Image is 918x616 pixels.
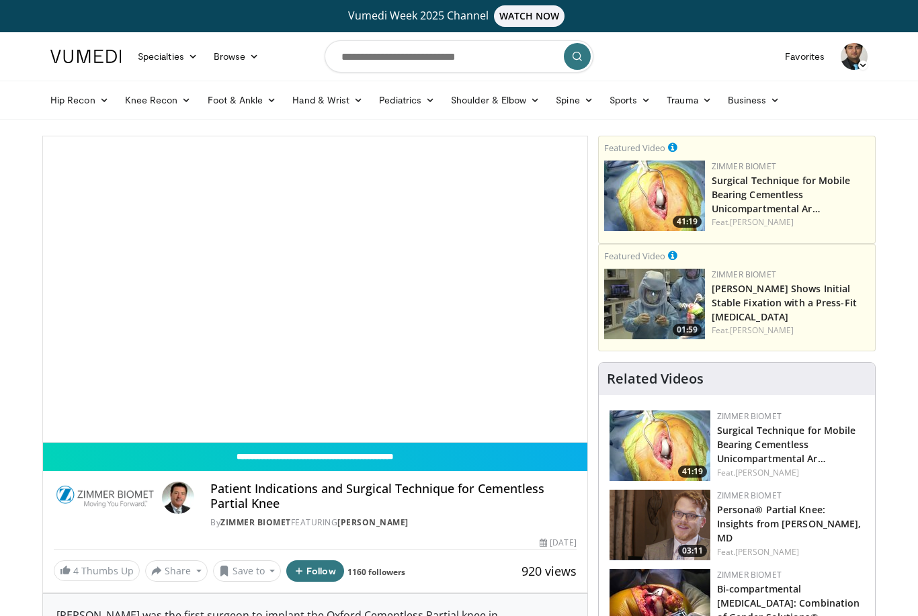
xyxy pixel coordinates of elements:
h4: Patient Indications and Surgical Technique for Cementless Partial Knee [210,482,576,511]
div: Feat. [712,216,870,228]
div: Feat. [717,467,864,479]
a: 03:11 [610,490,710,560]
span: 4 [73,564,79,577]
a: 41:19 [604,161,705,231]
a: Sports [601,87,659,114]
a: [PERSON_NAME] Shows Initial Stable Fixation with a Press-Fit [MEDICAL_DATA] [712,282,857,323]
a: Trauma [659,87,720,114]
span: 03:11 [678,545,707,557]
a: Zimmer Biomet [712,161,776,172]
h4: Related Videos [607,371,704,387]
a: 1160 followers [347,566,405,578]
a: Specialties [130,43,206,70]
img: VuMedi Logo [50,50,122,63]
span: 01:59 [673,324,702,336]
a: Pediatrics [371,87,443,114]
span: 41:19 [673,216,702,228]
div: Feat. [717,546,864,558]
a: Zimmer Biomet [717,410,782,422]
a: Zimmer Biomet [717,569,782,580]
img: e9ed289e-2b85-4599-8337-2e2b4fe0f32a.150x105_q85_crop-smart_upscale.jpg [610,410,710,481]
div: By FEATURING [210,517,576,529]
a: Foot & Ankle [200,87,285,114]
input: Search topics, interventions [325,40,593,73]
a: Shoulder & Elbow [443,87,548,114]
a: 01:59 [604,269,705,339]
a: Hip Recon [42,87,117,114]
div: Feat. [712,324,870,337]
a: Hand & Wrist [284,87,371,114]
video-js: Video Player [43,136,587,443]
a: Vumedi Week 2025 ChannelWATCH NOW [52,5,866,27]
img: Zimmer Biomet [54,482,157,514]
small: Featured Video [604,250,665,262]
a: Browse [206,43,267,70]
div: [DATE] [540,537,576,549]
a: [PERSON_NAME] [730,216,794,228]
a: 4 Thumbs Up [54,560,140,581]
span: 41:19 [678,466,707,478]
a: Zimmer Biomet [717,490,782,501]
a: Surgical Technique for Mobile Bearing Cementless Unicompartmental Ar… [717,424,856,465]
a: [PERSON_NAME] [337,517,409,528]
span: 920 views [521,563,577,579]
button: Share [145,560,208,582]
a: [PERSON_NAME] [730,324,794,336]
img: f87a5073-b7d4-4925-9e52-a0028613b997.png.150x105_q85_crop-smart_upscale.png [610,490,710,560]
a: Surgical Technique for Mobile Bearing Cementless Unicompartmental Ar… [712,174,851,215]
img: Avatar [841,43,868,70]
small: Featured Video [604,142,665,154]
button: Follow [286,560,344,582]
img: 6bc46ad6-b634-4876-a934-24d4e08d5fac.150x105_q85_crop-smart_upscale.jpg [604,269,705,339]
button: Save to [213,560,282,582]
span: WATCH NOW [494,5,565,27]
a: [PERSON_NAME] [735,546,799,558]
a: Spine [548,87,601,114]
a: Knee Recon [117,87,200,114]
a: Business [720,87,788,114]
a: [PERSON_NAME] [735,467,799,478]
a: Favorites [777,43,833,70]
a: Zimmer Biomet [220,517,291,528]
img: e9ed289e-2b85-4599-8337-2e2b4fe0f32a.150x105_q85_crop-smart_upscale.jpg [604,161,705,231]
a: Persona® Partial Knee: Insights from [PERSON_NAME], MD [717,503,862,544]
a: 41:19 [610,410,710,481]
img: Avatar [162,482,194,514]
a: Zimmer Biomet [712,269,776,280]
